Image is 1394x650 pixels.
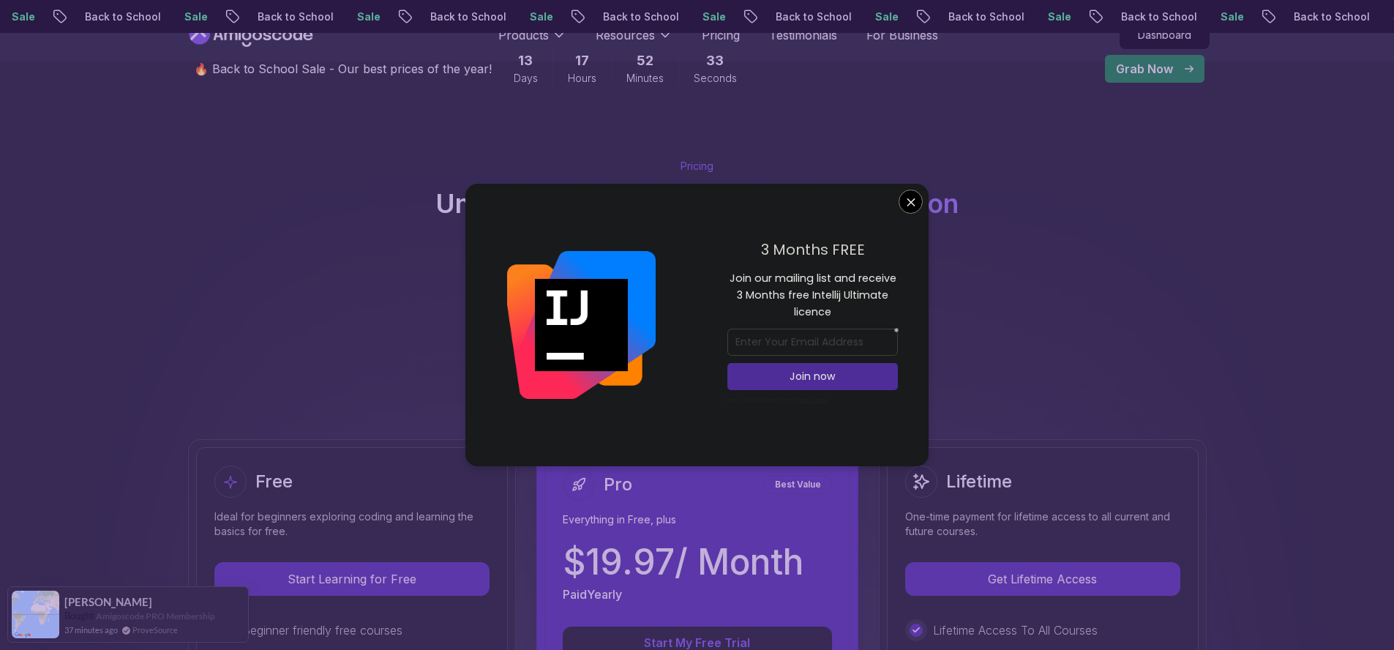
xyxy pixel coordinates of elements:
[1223,10,1270,24] p: Sale
[359,10,406,24] p: Sale
[905,509,1180,539] p: One-time payment for lifetime access to all current and future courses.
[215,563,489,595] p: Start Learning for Free
[766,477,830,492] p: Best Value
[432,10,532,24] p: Back to School
[532,10,579,24] p: Sale
[1116,60,1173,78] p: Grab Now
[637,51,653,71] span: 52 Minutes
[14,10,61,24] p: Sale
[705,10,752,24] p: Sale
[951,10,1050,24] p: Back to School
[706,51,724,71] span: 33 Seconds
[12,591,59,638] img: provesource social proof notification image
[435,189,959,218] h2: Unlimited Learning with
[518,51,533,71] span: 13 Days
[64,624,118,636] span: 37 minutes ago
[214,572,490,586] a: Start Learning for Free
[1050,10,1097,24] p: Sale
[906,563,1180,595] p: Get Lifetime Access
[87,10,187,24] p: Back to School
[563,545,803,580] p: $ 19.97 / Month
[626,71,664,86] span: Minutes
[694,71,737,86] span: Seconds
[64,610,94,621] span: Bought
[242,621,402,639] p: Beginner friendly free courses
[778,10,877,24] p: Back to School
[605,10,705,24] p: Back to School
[64,596,152,608] span: [PERSON_NAME]
[96,610,215,621] a: Amigoscode PRO Membership
[575,51,589,71] span: 17 Hours
[1123,10,1223,24] p: Back to School
[260,10,359,24] p: Back to School
[905,562,1180,596] button: Get Lifetime Access
[946,470,1012,493] h2: Lifetime
[214,509,490,539] p: Ideal for beginners exploring coding and learning the basics for free.
[905,572,1180,586] a: Get Lifetime Access
[563,512,832,527] p: Everything in Free, plus
[255,470,293,493] h2: Free
[877,10,924,24] p: Sale
[933,621,1098,639] p: Lifetime Access To All Courses
[568,71,596,86] span: Hours
[194,60,492,78] p: 🔥 Back to School Sale - Our best prices of the year!
[514,71,538,86] span: Days
[132,624,178,636] a: ProveSource
[214,562,490,596] button: Start Learning for Free
[681,159,713,173] p: Pricing
[563,586,622,603] p: Paid Yearly
[187,10,233,24] p: Sale
[604,473,632,496] h2: Pro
